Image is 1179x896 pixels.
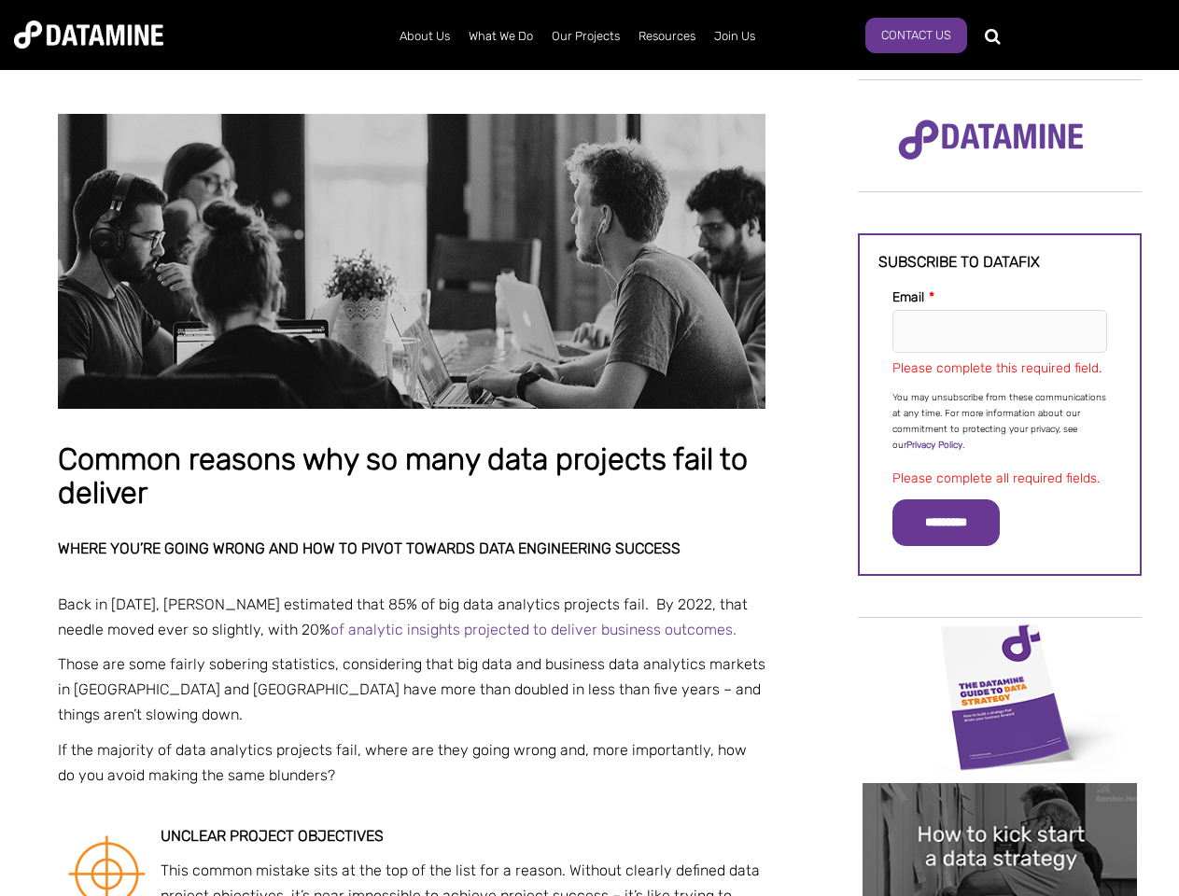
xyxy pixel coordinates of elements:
span: Email [892,289,924,305]
img: Datamine [14,21,163,49]
strong: Unclear project objectives [161,827,384,845]
a: What We Do [459,12,542,61]
label: Please complete this required field. [892,360,1102,376]
label: Please complete all required fields. [892,470,1100,486]
img: Datamine Logo No Strapline - Purple [886,107,1096,173]
a: Our Projects [542,12,629,61]
img: Common reasons why so many data projects fail to deliver [58,114,765,409]
a: About Us [390,12,459,61]
a: Join Us [705,12,765,61]
h2: Where you’re going wrong and how to pivot towards data engineering success [58,540,765,557]
p: Back in [DATE], [PERSON_NAME] estimated that 85% of big data analytics projects fail. By 2022, th... [58,592,765,642]
img: Data Strategy Cover thumbnail [863,620,1137,774]
a: Privacy Policy [906,440,962,451]
h3: Subscribe to datafix [878,254,1121,271]
a: Resources [629,12,705,61]
h1: Common reasons why so many data projects fail to deliver [58,443,765,510]
p: Those are some fairly sobering statistics, considering that big data and business data analytics ... [58,651,765,728]
p: You may unsubscribe from these communications at any time. For more information about our commitm... [892,390,1107,454]
a: Contact Us [865,18,967,53]
a: of analytic insights projected to deliver business outcomes. [330,621,737,638]
p: If the majority of data analytics projects fail, where are they going wrong and, more importantly... [58,737,765,788]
